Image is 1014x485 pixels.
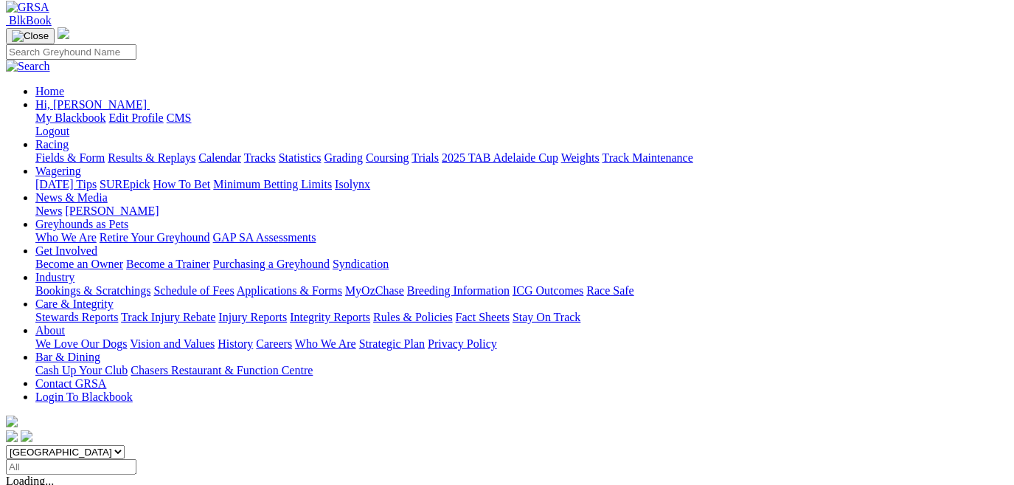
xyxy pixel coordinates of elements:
[456,311,510,323] a: Fact Sheets
[35,337,1008,351] div: About
[35,271,74,283] a: Industry
[9,14,52,27] span: BlkBook
[35,165,81,177] a: Wagering
[6,459,136,475] input: Select date
[35,98,150,111] a: Hi, [PERSON_NAME]
[345,284,404,297] a: MyOzChase
[58,27,69,39] img: logo-grsa-white.png
[333,258,389,270] a: Syndication
[561,151,600,164] a: Weights
[324,151,363,164] a: Grading
[6,60,50,73] img: Search
[35,244,97,257] a: Get Involved
[35,297,114,310] a: Care & Integrity
[373,311,453,323] a: Rules & Policies
[35,138,69,151] a: Racing
[513,311,580,323] a: Stay On Track
[586,284,633,297] a: Race Safe
[407,284,510,297] a: Breeding Information
[108,151,195,164] a: Results & Replays
[513,284,583,297] a: ICG Outcomes
[109,111,164,124] a: Edit Profile
[35,337,127,350] a: We Love Our Dogs
[35,311,1008,324] div: Care & Integrity
[35,111,1008,138] div: Hi, [PERSON_NAME]
[35,258,123,270] a: Become an Owner
[35,218,128,230] a: Greyhounds as Pets
[237,284,342,297] a: Applications & Forms
[335,178,370,190] a: Isolynx
[35,364,1008,377] div: Bar & Dining
[35,178,1008,191] div: Wagering
[411,151,439,164] a: Trials
[35,231,1008,244] div: Greyhounds as Pets
[35,85,64,97] a: Home
[35,151,105,164] a: Fields & Form
[35,204,62,217] a: News
[6,416,18,427] img: logo-grsa-white.png
[35,258,1008,271] div: Get Involved
[131,364,313,376] a: Chasers Restaurant & Function Centre
[121,311,215,323] a: Track Injury Rebate
[35,351,100,363] a: Bar & Dining
[359,337,425,350] a: Strategic Plan
[35,364,128,376] a: Cash Up Your Club
[35,284,1008,297] div: Industry
[35,178,97,190] a: [DATE] Tips
[428,337,497,350] a: Privacy Policy
[295,337,356,350] a: Who We Are
[6,28,55,44] button: Toggle navigation
[256,337,292,350] a: Careers
[153,178,211,190] a: How To Bet
[218,311,287,323] a: Injury Reports
[290,311,370,323] a: Integrity Reports
[6,14,52,27] a: BlkBook
[35,111,106,124] a: My Blackbook
[126,258,210,270] a: Become a Trainer
[442,151,558,164] a: 2025 TAB Adelaide Cup
[198,151,241,164] a: Calendar
[35,98,147,111] span: Hi, [PERSON_NAME]
[65,204,159,217] a: [PERSON_NAME]
[6,430,18,442] img: facebook.svg
[213,258,330,270] a: Purchasing a Greyhound
[6,1,49,14] img: GRSA
[603,151,693,164] a: Track Maintenance
[244,151,276,164] a: Tracks
[35,204,1008,218] div: News & Media
[213,178,332,190] a: Minimum Betting Limits
[218,337,253,350] a: History
[35,231,97,244] a: Who We Are
[167,111,192,124] a: CMS
[35,311,118,323] a: Stewards Reports
[21,430,32,442] img: twitter.svg
[213,231,316,244] a: GAP SA Assessments
[12,30,49,42] img: Close
[100,231,210,244] a: Retire Your Greyhound
[35,284,150,297] a: Bookings & Scratchings
[35,151,1008,165] div: Racing
[130,337,215,350] a: Vision and Values
[153,284,234,297] a: Schedule of Fees
[366,151,409,164] a: Coursing
[6,44,136,60] input: Search
[100,178,150,190] a: SUREpick
[279,151,322,164] a: Statistics
[35,125,69,137] a: Logout
[35,377,106,390] a: Contact GRSA
[35,191,108,204] a: News & Media
[35,391,133,403] a: Login To Blackbook
[35,324,65,337] a: About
